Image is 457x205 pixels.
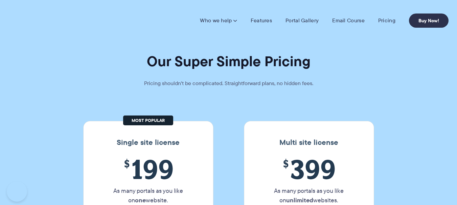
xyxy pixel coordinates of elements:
[286,196,313,205] strong: unlimited
[251,138,367,147] h3: Multi site license
[409,14,449,28] a: Buy Now!
[135,196,146,205] strong: one
[102,154,195,184] span: 199
[263,154,355,184] span: 399
[127,79,330,88] p: Pricing shouldn't be complicated. Straightforward plans, no hidden fees.
[200,17,237,24] a: Who we help
[7,181,27,202] iframe: Toggle Customer Support
[285,17,319,24] a: Portal Gallery
[90,138,206,147] h3: Single site license
[263,186,355,205] p: As many portals as you like on websites.
[378,17,395,24] a: Pricing
[251,17,272,24] a: Features
[332,17,365,24] a: Email Course
[102,186,195,205] p: As many portals as you like on website.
